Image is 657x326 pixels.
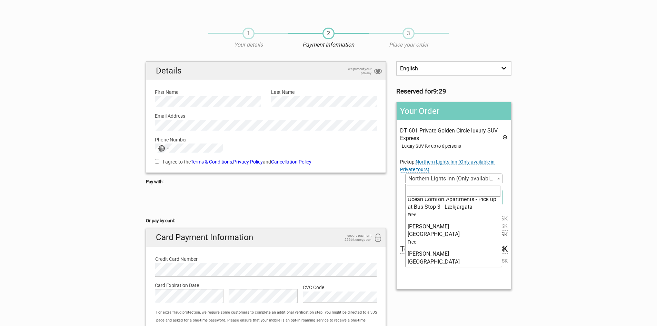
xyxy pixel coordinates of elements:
[402,28,415,39] span: 3
[369,41,449,49] p: Place your order
[79,11,88,19] button: Open LiveChat chat widget
[288,41,368,49] p: Payment Information
[397,102,511,120] h2: Your Order
[242,28,255,39] span: 1
[191,159,232,165] a: Terms & Conditions
[337,234,371,242] span: secure payment 256bit encryption
[400,159,495,172] span: Change pickup place
[396,88,511,95] h3: Reserved for
[233,159,263,165] a: Privacy Policy
[402,142,507,150] div: Luxury SUV for up to 6 persons
[484,257,508,265] strong: 18.730 ISK
[433,88,446,95] strong: 9:29
[400,257,507,265] span: Of which VAT:
[208,41,288,49] p: Your details
[155,88,261,96] label: First Name
[408,238,500,246] div: Free
[337,67,371,75] span: we protect your privacy
[400,245,507,253] span: Total to be paid
[322,28,335,39] span: 2
[146,62,386,80] h2: Details
[10,12,78,18] p: We're away right now. Please check back later!
[155,136,377,144] label: Phone Number
[155,144,172,153] button: Selected country
[146,217,386,225] h5: Or pay by card:
[408,223,500,238] div: [PERSON_NAME][GEOGRAPHIC_DATA]
[374,234,382,243] i: 256bit encryption
[271,88,377,96] label: Last Name
[468,245,508,253] strong: 189.000 ISK
[400,127,498,141] span: DT 601 Private Golden Circle luxury SUV Express
[303,284,377,291] label: CVC Code
[408,196,500,211] div: Ocean Comfort Apartments - Pick up at Bus Stop 3 - Lækjargata
[155,281,377,289] label: Card Expiration Date
[155,158,377,166] label: I agree to the , and
[405,174,502,183] span: Northern Lights Inn (Only available in Private tours)
[271,159,311,165] a: Cancellation Policy
[146,228,386,247] h2: Card Payment Information
[408,250,500,266] div: [PERSON_NAME] [GEOGRAPHIC_DATA]
[406,174,502,184] span: Northern Lights Inn (Only available in Private tours)
[400,159,495,172] span: Pickup:
[408,266,500,273] div: Free
[155,112,377,120] label: Email Address
[374,67,382,76] i: privacy protection
[146,178,386,186] h5: Pay with:
[408,211,500,219] div: Free
[400,207,507,215] span: [DATE] @ 08:30
[155,255,377,263] label: Credit Card Number
[146,195,208,208] iframe: Secure payment button frame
